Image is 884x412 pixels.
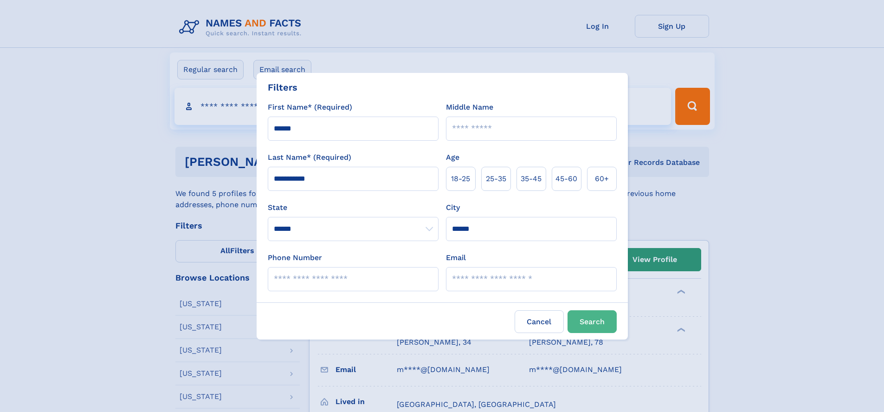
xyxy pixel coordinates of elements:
[446,252,466,263] label: Email
[568,310,617,333] button: Search
[446,202,460,213] label: City
[268,202,439,213] label: State
[486,173,506,184] span: 25‑35
[268,80,297,94] div: Filters
[515,310,564,333] label: Cancel
[595,173,609,184] span: 60+
[268,152,351,163] label: Last Name* (Required)
[555,173,577,184] span: 45‑60
[446,102,493,113] label: Middle Name
[451,173,470,184] span: 18‑25
[521,173,542,184] span: 35‑45
[268,252,322,263] label: Phone Number
[446,152,459,163] label: Age
[268,102,352,113] label: First Name* (Required)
